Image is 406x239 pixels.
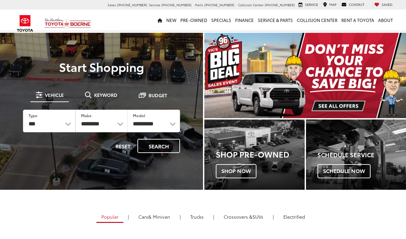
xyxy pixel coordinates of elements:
[178,10,209,31] a: Pre-Owned
[155,10,164,31] a: Home
[94,93,117,97] span: Keyword
[339,10,376,31] a: Rent a Toyota
[256,10,295,31] a: Service & Parts: Opens in a new tab
[219,211,268,222] a: SUVs
[224,213,253,220] span: Crossovers &
[204,33,406,118] section: Carousel section with vehicle pictures - may contain disclaimers.
[373,2,394,8] a: My Saved Vehicles
[29,113,37,118] label: Type
[96,211,123,223] a: Popular
[204,119,305,190] a: Shop Pre-Owned Shop Now
[45,93,64,97] span: Vehicle
[185,211,209,222] a: Trucks
[110,139,136,153] button: Reset
[108,2,116,7] span: Sales
[233,10,256,31] a: Finance
[14,60,189,73] p: Start Shopping
[212,213,216,220] li: |
[209,10,233,31] a: Specials
[376,10,395,31] a: About
[297,2,320,8] a: Service
[148,213,170,220] span: & Minivan
[278,211,310,222] a: Electrified
[133,113,145,118] label: Model
[271,213,275,220] li: |
[195,2,203,7] span: Parts
[216,164,256,178] span: Shop Now
[295,10,339,31] a: Collision Center
[161,2,192,7] span: [PHONE_NUMBER]
[265,2,295,7] span: [PHONE_NUMBER]
[329,2,336,7] span: Map
[321,2,338,8] a: Map
[216,150,305,158] h3: Shop Pre-Owned
[133,211,175,222] a: Cars
[305,2,318,7] span: Service
[44,18,91,29] img: Vic Vaughan Toyota of Boerne
[238,2,264,7] span: Collision Center
[126,213,131,220] li: |
[178,213,182,220] li: |
[117,2,147,7] span: [PHONE_NUMBER]
[204,33,406,118] img: Big Deal Sales Event
[149,2,160,7] span: Service
[204,33,406,118] div: carousel slide number 1 of 1
[81,113,91,118] label: Make
[149,93,167,98] span: Budget
[317,164,371,178] span: Schedule Now
[382,2,393,7] span: Saved
[13,13,37,34] img: Toyota
[340,2,366,8] a: Contact
[137,139,180,153] button: Search
[164,10,178,31] a: New
[204,119,305,190] div: Toyota
[349,2,364,7] span: Contact
[204,2,234,7] span: [PHONE_NUMBER]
